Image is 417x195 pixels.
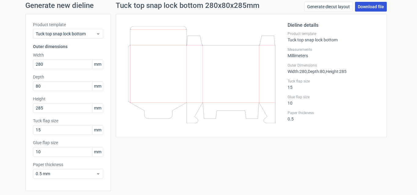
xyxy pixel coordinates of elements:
[92,82,103,91] span: mm
[92,60,103,69] span: mm
[307,69,325,74] span: , Depth : 80
[33,74,103,80] label: Depth
[288,79,379,84] label: Tuck flap size
[288,31,379,42] div: Tuck top snap lock bottom
[288,110,379,115] label: Paper thickness
[33,118,103,124] label: Tuck flap size
[36,171,96,177] span: 0.5 mm
[288,95,379,99] label: Glue flap size
[116,2,259,9] h1: Tuck top snap lock bottom 280x80x285mm
[288,22,379,29] h2: Dieline details
[288,69,307,74] span: Width : 280
[288,95,379,106] div: 10
[288,110,379,121] div: 0.5
[355,2,387,12] a: Download file
[33,140,103,146] label: Glue flap size
[33,52,103,58] label: Width
[288,47,379,58] div: Millimeters
[33,162,103,168] label: Paper thickness
[288,31,379,36] label: Product template
[92,147,103,156] span: mm
[92,125,103,134] span: mm
[33,96,103,102] label: Height
[288,79,379,90] div: 15
[288,63,379,68] label: Outer Dimensions
[25,2,392,9] h1: Generate new dieline
[33,44,103,50] h3: Outer dimensions
[36,31,96,37] span: Tuck top snap lock bottom
[325,69,346,74] span: , Height : 285
[33,22,103,28] label: Product template
[304,2,353,12] a: Generate diecut layout
[288,47,379,52] label: Measurements
[92,103,103,113] span: mm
